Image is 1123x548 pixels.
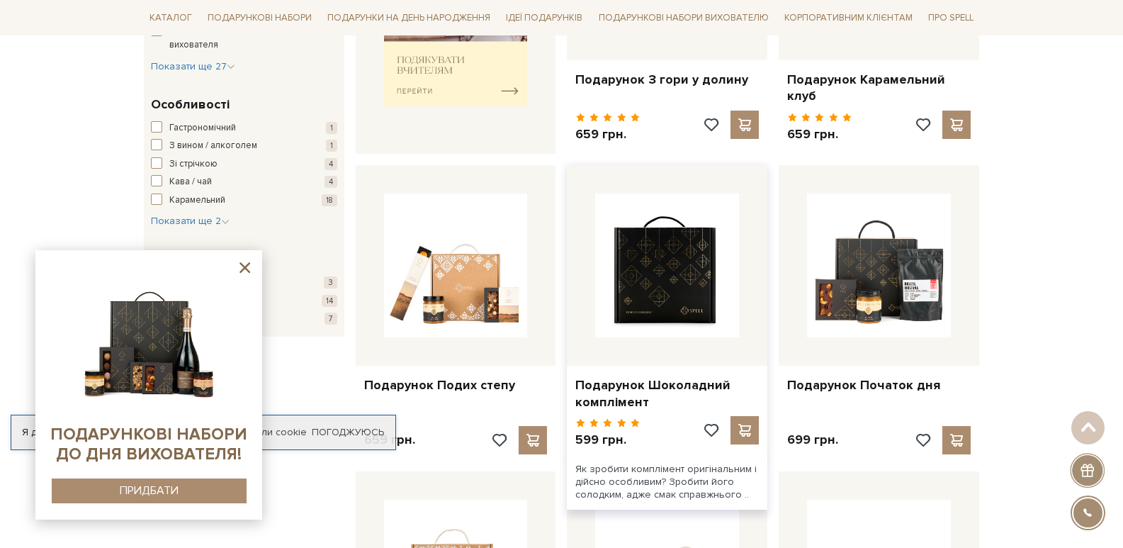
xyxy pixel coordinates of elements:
a: Подарунок Початок дня [787,377,971,393]
a: Про Spell [922,7,979,29]
a: Подарунок Подих степу [364,377,548,393]
button: Гастрономічний 1 [151,121,337,135]
span: Показати ще 2 [151,215,230,227]
span: Гастрономічний [169,121,236,135]
span: Показати ще 27 [151,60,235,72]
a: Подарунок Шоколадний комплімент [575,377,759,410]
span: Зі стрічкою [169,157,218,172]
button: Зі стрічкою 4 [151,157,337,172]
span: 4 [325,176,337,188]
span: Особливості [151,95,230,114]
img: Подарунок Шоколадний комплімент [595,194,739,337]
a: Подарункові набори [202,7,317,29]
span: 1 [326,122,337,134]
button: Карамельний 18 [151,194,337,208]
span: 4 [325,158,337,170]
a: файли cookie [242,426,307,438]
span: 14 [322,295,337,307]
span: 3 [324,276,337,289]
a: Корпоративним клієнтам [779,6,918,30]
a: Подарунок Карамельний клуб [787,72,971,105]
div: Як зробити комплімент оригінальним і дійсно особливим? Зробити його солодким, адже смак справжньо... [567,454,767,510]
p: 659 грн. [575,126,640,142]
p: 599 грн. [575,432,640,448]
button: Показати ще 27 [151,60,235,74]
p: 659 грн. [787,126,852,142]
div: Я дозволяю [DOMAIN_NAME] використовувати [11,426,395,439]
a: Каталог [144,7,198,29]
span: Карамельний [169,194,225,208]
span: 1 [326,140,337,152]
span: 18 [322,194,337,206]
a: Подарункові набори вихователю [593,6,774,30]
span: 7 [325,313,337,325]
button: Кава / чай 4 [151,175,337,189]
a: Ідеї подарунків [500,7,588,29]
button: З вином / алкоголем 1 [151,139,337,153]
a: Подарунок З гори у долину [575,72,759,88]
span: Кава / чай [169,175,212,189]
a: Подарунки на День народження [322,7,496,29]
a: Погоджуюсь [312,426,384,439]
span: День вихователя / для вихователя [169,25,298,52]
button: Показати ще 2 [151,214,230,228]
p: 699 грн. [787,432,838,448]
span: З вином / алкоголем [169,139,257,153]
button: День вихователя / для вихователя [151,25,337,52]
